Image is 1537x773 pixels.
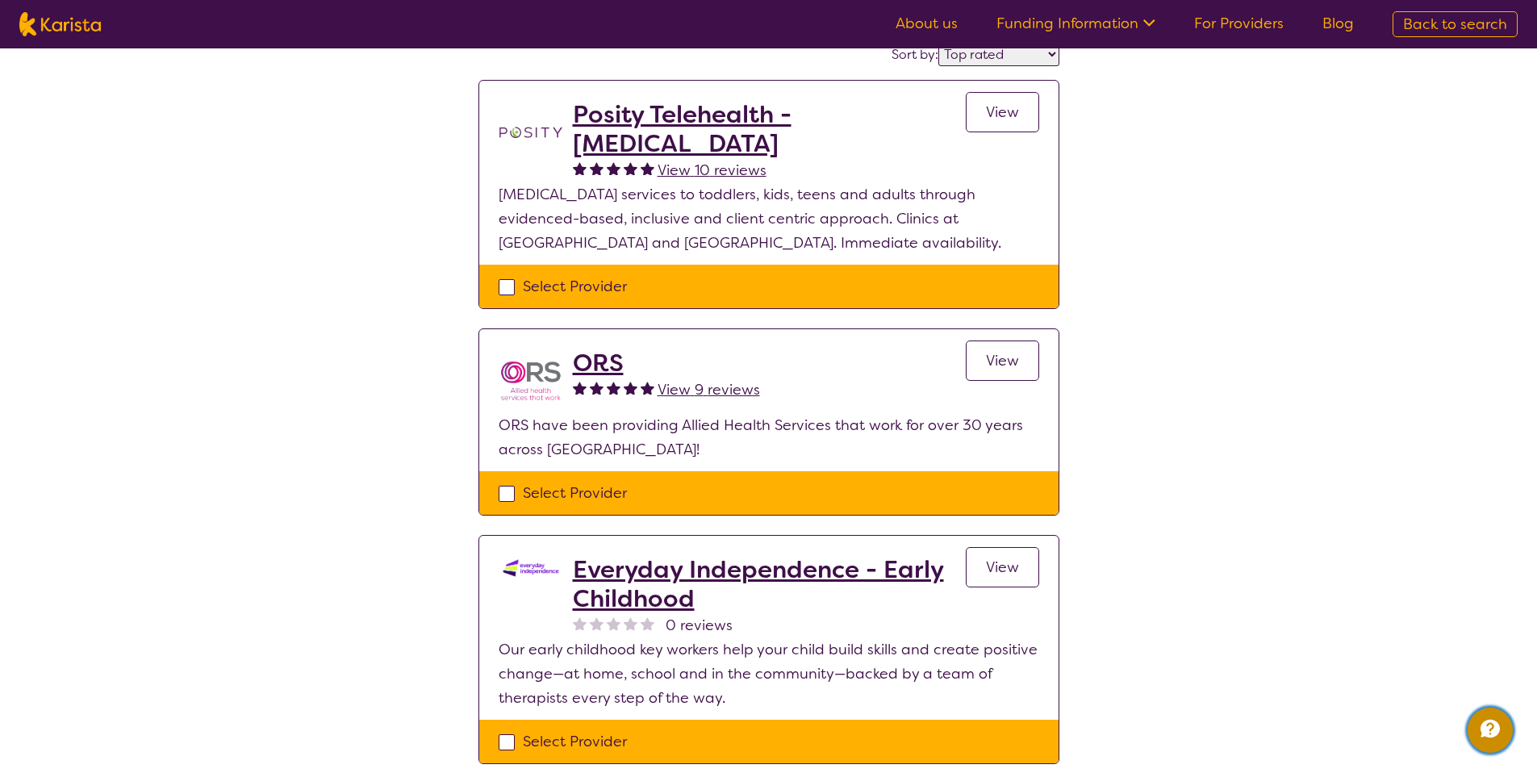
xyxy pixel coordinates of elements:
[573,555,966,613] a: Everyday Independence - Early Childhood
[573,349,760,378] a: ORS
[641,161,654,175] img: fullstar
[624,616,637,630] img: nonereviewstar
[499,637,1039,710] p: Our early childhood key workers help your child build skills and create positive change—at home, ...
[624,381,637,395] img: fullstar
[966,92,1039,132] a: View
[666,613,733,637] span: 0 reviews
[966,341,1039,381] a: View
[573,616,587,630] img: nonereviewstar
[590,161,604,175] img: fullstar
[607,161,620,175] img: fullstar
[986,351,1019,370] span: View
[499,349,563,413] img: nspbnteb0roocrxnmwip.png
[996,14,1155,33] a: Funding Information
[658,161,766,180] span: View 10 reviews
[896,14,958,33] a: About us
[986,558,1019,577] span: View
[658,378,760,402] a: View 9 reviews
[607,616,620,630] img: nonereviewstar
[499,100,563,165] img: t1bslo80pcylnzwjhndq.png
[573,381,587,395] img: fullstar
[641,381,654,395] img: fullstar
[986,102,1019,122] span: View
[499,182,1039,255] p: [MEDICAL_DATA] services to toddlers, kids, teens and adults through evidenced-based, inclusive an...
[624,161,637,175] img: fullstar
[1322,14,1354,33] a: Blog
[1393,11,1518,37] a: Back to search
[607,381,620,395] img: fullstar
[658,380,760,399] span: View 9 reviews
[573,100,966,158] a: Posity Telehealth - [MEDICAL_DATA]
[892,46,938,63] label: Sort by:
[966,547,1039,587] a: View
[19,12,101,36] img: Karista logo
[658,158,766,182] a: View 10 reviews
[1194,14,1284,33] a: For Providers
[499,555,563,581] img: kdssqoqrr0tfqzmv8ac0.png
[590,616,604,630] img: nonereviewstar
[1403,15,1507,34] span: Back to search
[499,413,1039,462] p: ORS have been providing Allied Health Services that work for over 30 years across [GEOGRAPHIC_DATA]!
[1468,708,1513,753] button: Channel Menu
[641,616,654,630] img: nonereviewstar
[573,161,587,175] img: fullstar
[590,381,604,395] img: fullstar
